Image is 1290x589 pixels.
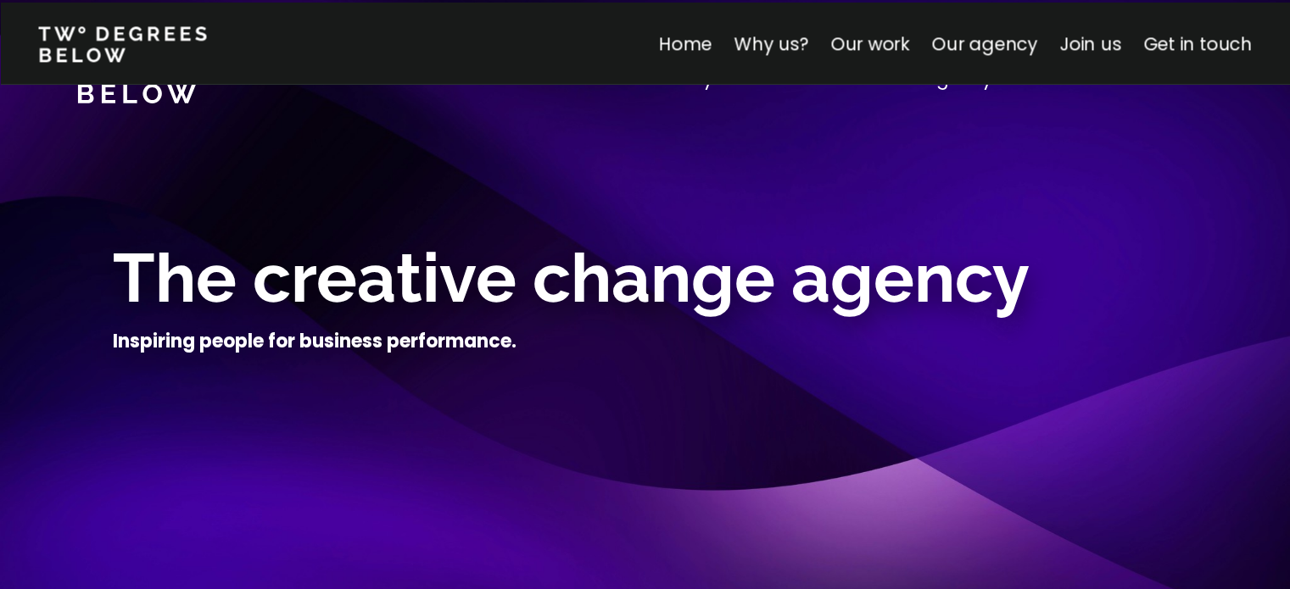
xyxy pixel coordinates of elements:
a: Get in touch [1143,31,1252,56]
a: Our agency [931,31,1037,56]
a: Join us [1059,31,1121,56]
a: Home [658,31,712,56]
span: The creative change agency [113,238,1030,318]
a: Our work [830,31,909,56]
a: Why us? [734,31,808,56]
h4: Inspiring people for business performance. [113,329,517,354]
